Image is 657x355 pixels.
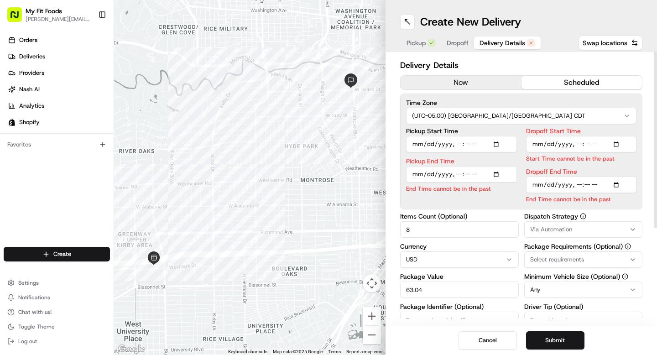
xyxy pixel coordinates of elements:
button: now [401,76,521,89]
label: Driver Tip (Optional) [524,303,643,310]
h1: Create New Delivery [420,15,521,29]
button: [PERSON_NAME][EMAIL_ADDRESS][DOMAIN_NAME] [26,16,91,23]
button: My Fit Foods [26,6,62,16]
label: Currency [400,243,519,250]
button: Zoom out [363,326,381,344]
button: Notifications [4,291,110,304]
input: Enter number of items [400,221,519,238]
button: Zoom in [363,307,381,325]
button: Package Requirements (Optional) [625,243,631,250]
div: Favorites [4,137,110,152]
span: Swap locations [583,38,627,47]
span: Shopify [19,118,40,126]
button: Minimum Vehicle Size (Optional) [622,273,628,280]
button: Log out [4,335,110,348]
p: End Time cannot be in the past [406,184,517,193]
span: Toggle Theme [18,323,55,330]
label: Pickup End Time [406,158,517,164]
p: End Time cannot be in the past [526,195,637,204]
button: Settings [4,277,110,289]
input: Enter package value [400,282,519,298]
button: Toggle Theme [4,320,110,333]
span: Select requirements [530,256,584,264]
label: Package Identifier (Optional) [400,303,519,310]
span: Orders [19,36,37,44]
label: Time Zone [406,99,636,106]
span: Delivery Details [480,38,525,47]
span: Log out [18,338,37,345]
p: Start Time cannot be in the past [526,154,637,163]
a: Nash AI [4,82,114,97]
button: Submit [526,331,584,350]
span: Nash AI [19,85,40,94]
button: Map camera controls [363,274,381,292]
span: Create [53,250,71,258]
h2: Delivery Details [400,59,642,72]
label: Pickup Start Time [406,128,517,134]
button: Cancel [459,331,517,350]
span: Providers [19,69,44,77]
label: Minimum Vehicle Size (Optional) [524,273,643,280]
a: Deliveries [4,49,114,64]
label: Dropoff End Time [526,168,637,175]
label: Package Value [400,273,519,280]
span: Settings [18,279,39,287]
label: Package Requirements (Optional) [524,243,643,250]
span: Analytics [19,102,44,110]
a: Analytics [4,99,114,113]
span: Notifications [18,294,50,301]
button: Chat with us! [4,306,110,318]
img: Shopify logo [8,119,16,126]
label: Dropoff Start Time [526,128,637,134]
button: scheduled [521,76,642,89]
span: Pickup [407,38,426,47]
a: Report a map error [346,349,383,354]
span: Chat with us! [18,308,52,316]
a: Providers [4,66,114,80]
img: Google [116,343,146,355]
span: Dropoff [447,38,469,47]
span: Via Automation [530,225,572,234]
a: Orders [4,33,114,47]
button: Dispatch Strategy [580,213,586,219]
a: Open this area in Google Maps (opens a new window) [116,343,146,355]
input: Enter package identifier [400,312,519,328]
button: Create [4,247,110,261]
button: Swap locations [579,36,642,50]
span: Deliveries [19,52,45,61]
span: Map data ©2025 Google [273,349,323,354]
label: Items Count (Optional) [400,213,519,219]
input: Enter driver tip amount [524,312,643,328]
button: Select requirements [524,251,643,268]
button: Keyboard shortcuts [228,349,267,355]
button: Via Automation [524,221,643,238]
a: Shopify [4,115,114,130]
label: Dispatch Strategy [524,213,643,219]
a: Terms [328,349,341,354]
button: My Fit Foods[PERSON_NAME][EMAIL_ADDRESS][DOMAIN_NAME] [4,4,94,26]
